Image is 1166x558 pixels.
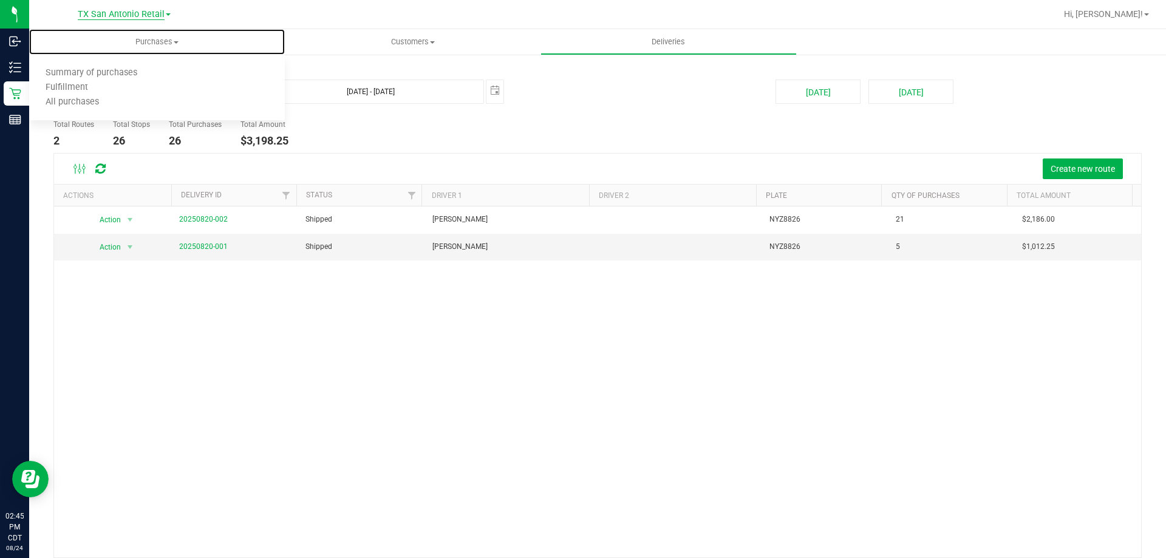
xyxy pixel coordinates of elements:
iframe: Resource center [12,461,49,497]
span: $2,186.00 [1022,214,1055,225]
h4: $3,198.25 [240,135,288,147]
inline-svg: Inventory [9,61,21,73]
a: Status [306,191,332,199]
h5: Total Routes [53,121,94,129]
span: Create new route [1051,164,1115,174]
a: 20250820-001 [179,242,228,251]
span: 5 [896,241,900,253]
p: 08/24 [5,543,24,553]
h5: Total Stops [113,121,150,129]
span: TX San Antonio Retail [78,9,165,20]
span: NYZ8826 [769,241,800,253]
inline-svg: Retail [9,87,21,100]
a: Qty of Purchases [892,191,960,200]
span: Action [89,239,121,256]
th: Total Amount [1007,185,1132,206]
span: NYZ8826 [769,214,800,225]
a: 20250820-002 [179,215,228,223]
span: Action [89,211,121,228]
h4: 26 [113,135,150,147]
span: Shipped [305,214,332,225]
button: Create new route [1043,158,1123,179]
span: Hi, [PERSON_NAME]! [1064,9,1143,19]
p: 02:45 PM CDT [5,511,24,543]
a: Customers [285,29,540,55]
th: Driver 1 [421,185,588,206]
h4: 2 [53,135,94,147]
span: Customers [285,36,540,47]
span: Purchases [29,36,285,47]
span: select [122,211,137,228]
a: Deliveries [540,29,796,55]
a: Filter [276,185,296,205]
h4: 26 [169,135,222,147]
span: select [122,239,137,256]
a: Delivery ID [181,191,222,199]
span: Shipped [305,241,332,253]
inline-svg: Reports [9,114,21,126]
span: $1,012.25 [1022,241,1055,253]
span: Fulfillment [29,83,104,93]
h5: Total Purchases [169,121,222,129]
a: Filter [401,185,421,205]
span: Deliveries [635,36,701,47]
inline-svg: Inbound [9,35,21,47]
span: Summary of purchases [29,68,154,78]
a: Purchases Summary of purchases Fulfillment All purchases [29,29,285,55]
div: Actions [63,191,166,200]
span: All purchases [29,97,115,107]
span: [PERSON_NAME] [432,214,488,225]
span: [PERSON_NAME] [432,241,488,253]
a: Plate [766,191,787,200]
span: 21 [896,214,904,225]
h5: Total Amount [240,121,288,129]
span: select [486,80,503,101]
button: [DATE] [776,80,861,104]
button: [DATE] [868,80,953,104]
th: Driver 2 [589,185,756,206]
